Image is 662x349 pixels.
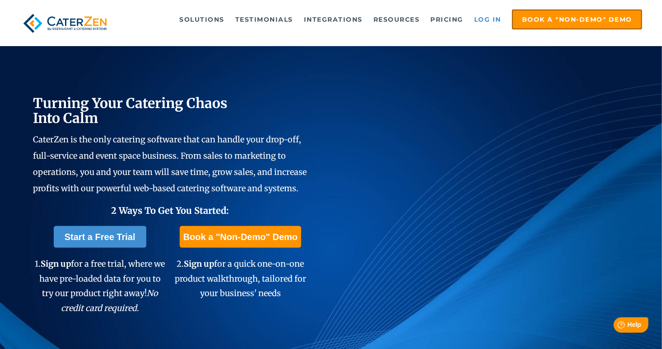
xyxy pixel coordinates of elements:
a: Resources [369,10,424,28]
img: caterzen [20,9,110,37]
span: 1. for a free trial, where we have pre-loaded data for you to try our product right away! [35,259,165,313]
span: 2. for a quick one-on-one product walkthrough, tailored for your business' needs [175,259,306,298]
span: Sign up [184,259,214,269]
a: Log in [470,10,506,28]
a: Solutions [175,10,229,28]
em: No credit card required. [61,288,158,313]
iframe: Help widget launcher [582,314,652,339]
a: Start a Free Trial [54,226,146,248]
a: Book a "Non-Demo" Demo [512,9,642,29]
div: Navigation Menu [126,9,642,29]
span: 2 Ways To Get You Started: [111,205,229,216]
a: Pricing [426,10,468,28]
a: Book a "Non-Demo" Demo [180,226,301,248]
span: CaterZen is the only catering software that can handle your drop-off, full-service and event spac... [33,134,307,193]
span: Turning Your Catering Chaos Into Calm [33,94,228,127]
a: Testimonials [231,10,298,28]
a: Integrations [299,10,367,28]
span: Sign up [41,259,71,269]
